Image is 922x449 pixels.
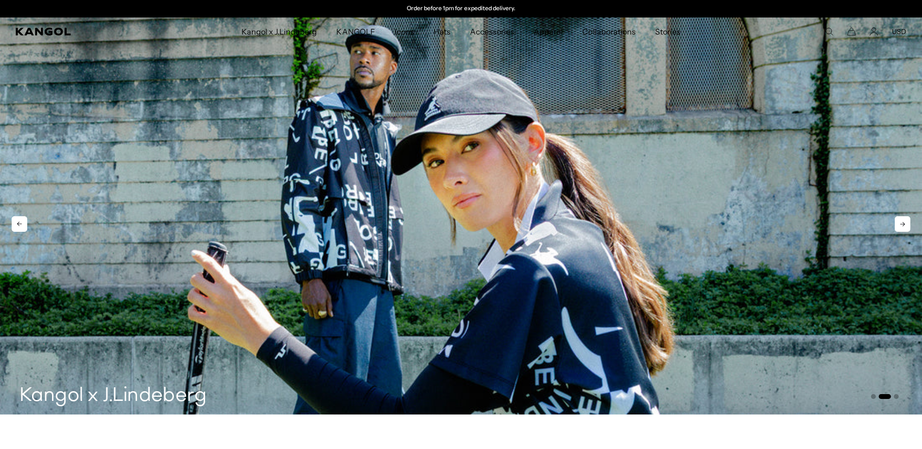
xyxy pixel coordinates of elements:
[361,5,561,13] slideshow-component: Announcement bar
[424,17,460,46] a: Hats
[460,17,524,46] a: Accessories
[534,17,563,46] span: Apparel
[470,17,514,46] span: Accessories
[16,28,160,35] a: Kangol
[336,17,375,46] span: KANGOLF
[385,17,424,46] a: Icons
[361,5,561,13] div: 2 of 2
[19,385,207,407] h3: Kangol x J.Lindeberg
[825,27,834,36] summary: Search here
[871,394,876,399] button: Go to slide 1
[870,392,899,400] ul: Select a slide to show
[645,17,690,46] a: Stories
[894,394,899,399] button: Go to slide 3
[892,27,906,36] button: USD
[847,27,856,36] button: Cart
[395,17,414,46] span: Icons
[327,17,384,46] a: KANGOLF
[361,5,561,13] div: Announcement
[655,17,680,46] span: Stories
[407,5,515,13] p: Order before 1pm for expedited delivery.
[879,394,891,399] button: Go to slide 2
[573,17,645,46] a: Collaborations
[870,27,878,36] a: Account
[434,17,451,46] span: Hats
[232,17,327,46] a: Kangol x J.Lindeberg
[242,17,317,46] span: Kangol x J.Lindeberg
[582,17,635,46] span: Collaborations
[524,17,573,46] a: Apparel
